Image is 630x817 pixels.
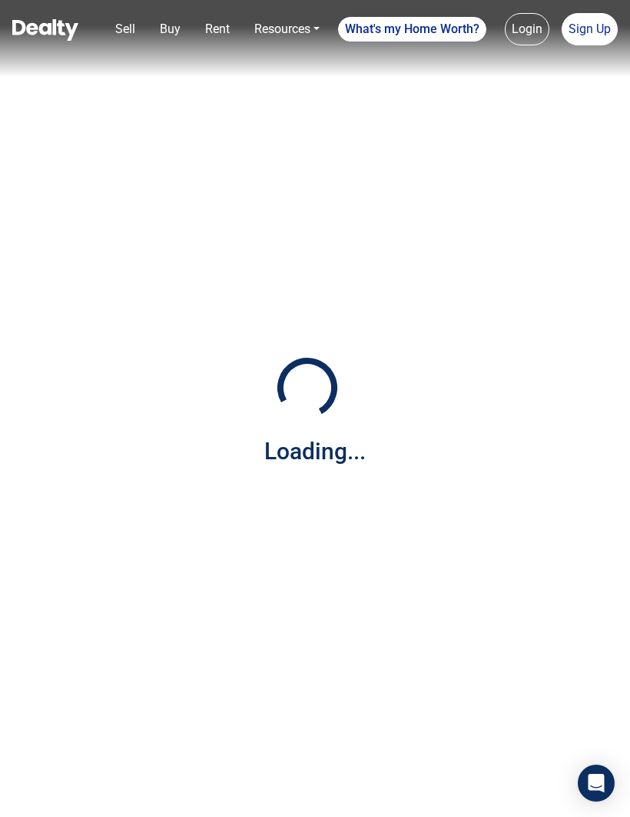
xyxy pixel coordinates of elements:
iframe: BigID CMP Widget [8,771,54,817]
img: Loading [269,349,346,426]
a: Rent [199,14,236,45]
div: Open Intercom Messenger [578,765,615,802]
a: Resources [248,14,326,45]
a: Login [505,13,549,45]
a: Buy [154,14,187,45]
a: What's my Home Worth? [338,17,486,42]
div: Loading... [264,434,366,469]
a: Sign Up [562,13,618,45]
a: Sell [109,14,141,45]
img: Dealty - Buy, Sell & Rent Homes [12,19,78,41]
